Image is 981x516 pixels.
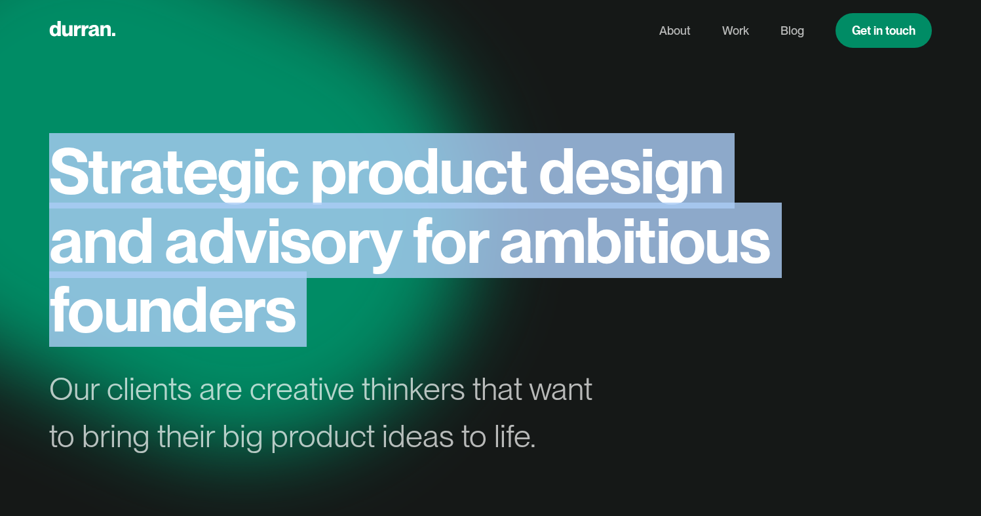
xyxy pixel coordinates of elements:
a: Get in touch [836,13,932,48]
h1: Strategic product design and advisory for ambitious founders [49,136,783,344]
a: Blog [780,18,804,43]
div: Our clients are creative thinkers that want to bring their big product ideas to life. [49,365,615,460]
a: home [49,18,115,43]
a: Work [722,18,749,43]
a: About [659,18,691,43]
